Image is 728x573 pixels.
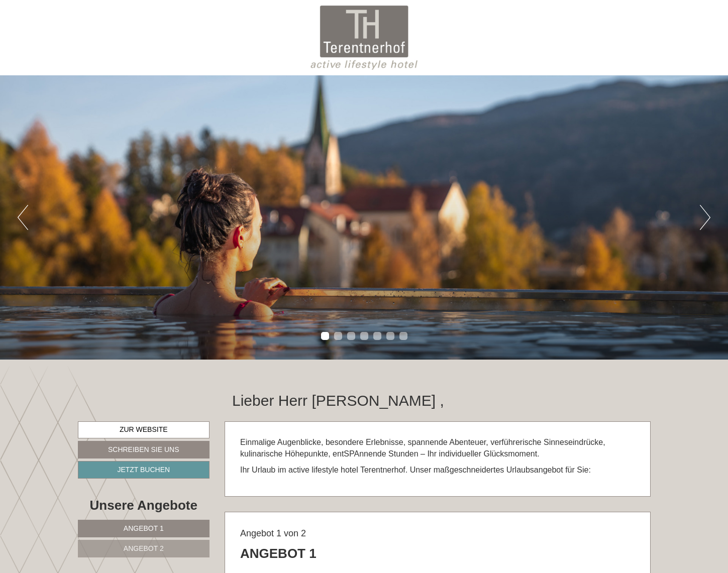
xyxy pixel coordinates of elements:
[124,524,164,532] span: Angebot 1
[240,544,317,563] div: Angebot 1
[700,205,710,230] button: Next
[78,496,210,515] div: Unsere Angebote
[78,461,210,479] a: Jetzt buchen
[240,465,635,476] p: Ihr Urlaub im active lifestyle hotel Terentnerhof. Unser maßgeschneidertes Urlaubsangebot für Sie:
[18,205,28,230] button: Previous
[240,528,306,538] span: Angebot 1 von 2
[232,392,444,409] h1: Lieber Herr [PERSON_NAME] ,
[78,421,210,438] a: Zur Website
[240,437,635,460] p: Einmalige Augenblicke, besondere Erlebnisse, spannende Abenteuer, verführerische Sinneseindrücke,...
[124,544,164,552] span: Angebot 2
[78,441,210,459] a: Schreiben Sie uns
